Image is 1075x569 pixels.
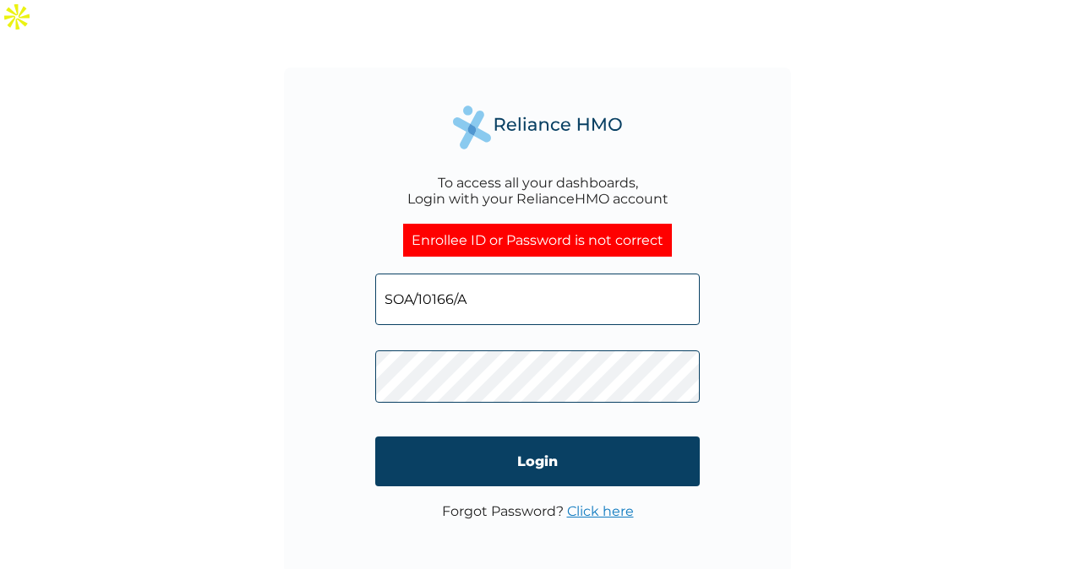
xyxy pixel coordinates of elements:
[375,436,700,486] input: Login
[403,224,672,257] div: Enrollee ID or Password is not correct
[375,274,700,325] input: Email address or HMO ID
[407,175,668,207] div: To access all your dashboards, Login with your RelianceHMO account
[567,503,634,519] a: Click here
[453,106,622,149] img: Reliance Health's Logo
[442,503,634,519] p: Forgot Password?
